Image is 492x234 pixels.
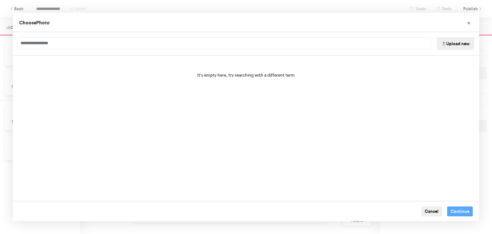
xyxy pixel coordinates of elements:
button: Cancel [421,206,442,217]
button: Continue [447,206,473,217]
div: It's empty here, try searching with a different term [13,56,479,94]
iframe: Drift Widget Chat Controller [460,202,484,226]
button: Upload new [437,37,474,50]
span: Choose Photo [19,20,50,26]
div: Choose Image [13,13,479,221]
